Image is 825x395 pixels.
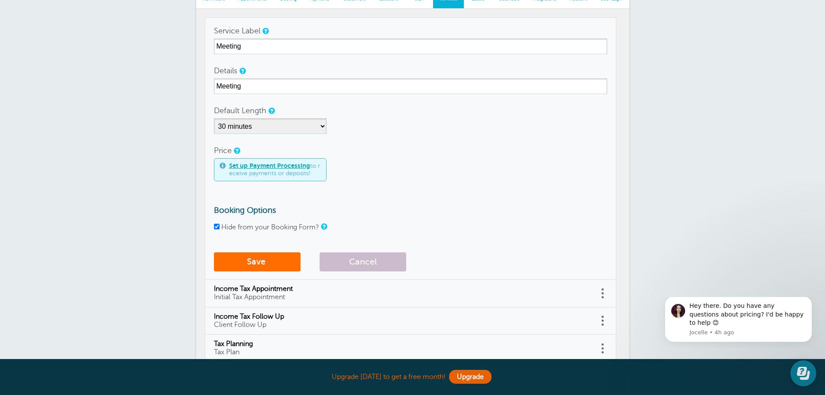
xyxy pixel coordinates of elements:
div: Hey there. Do you have any questions about pricing? I'd be happy to help 😊 [38,5,154,30]
div: Upgrade [DATE] to get a free month! [196,368,629,386]
a: The service details will be added to your customer's reminder message if you add the Service tag ... [239,68,245,74]
a: Income Tax Follow Up Client Follow Up [214,313,590,329]
label: Default Length [214,107,266,114]
span: Tax Plan [214,348,239,356]
span: Income Tax Follow Up [214,313,590,321]
label: Details [214,67,237,75]
label: Price [214,147,232,154]
h3: Booking Options [214,206,607,215]
label: Hide from your Booking Form? [221,223,319,231]
a: An optional default setting for how long an appointment for this service takes. This can be overr... [269,108,274,114]
iframe: Resource center [790,360,816,386]
p: Message from Jocelle, sent 4h ago [38,32,154,39]
a: Set up Payment Processing [229,162,310,169]
a: Tax Planning Tax Plan [214,340,590,356]
span: to receive payments or deposits! [229,162,321,177]
label: Service Label [214,27,260,35]
span: Tax Planning [214,340,590,348]
button: Cancel [320,252,406,271]
a: The service label is not visible to your customer. You will use it to select a service in the app... [262,28,268,34]
span: Client Follow Up [214,321,266,329]
a: Income Tax Appointment Initial Tax Appointment [214,285,590,301]
span: Income Tax Appointment [214,285,590,293]
span: Initial Tax Appointment [214,293,285,301]
a: Upgrade [449,370,492,384]
a: An optional default price for appointments for the service. (You can override this default price ... [234,148,239,153]
iframe: Intercom notifications message [652,297,825,347]
a: Check the box to hide this service from customers using your booking form. [321,224,326,229]
img: Profile image for Jocelle [19,7,33,21]
button: Save [214,252,301,271]
div: Message content [38,5,154,30]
